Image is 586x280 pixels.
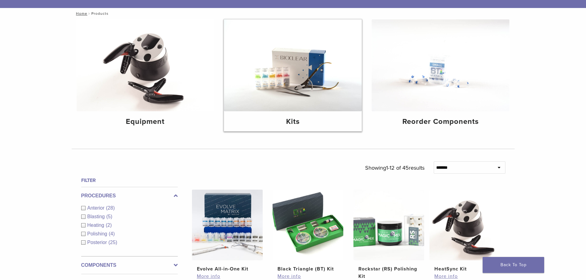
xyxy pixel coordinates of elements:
span: Heating [87,223,106,228]
label: Procedures [81,192,178,199]
img: Kits [224,19,362,111]
span: (5) [106,214,112,219]
h2: Black Triangle (BT) Kit [277,265,338,273]
span: (28) [106,205,115,211]
label: Components [81,262,178,269]
img: Equipment [77,19,214,111]
a: More info [197,273,258,280]
a: Reorder Components [372,19,509,131]
img: Black Triangle (BT) Kit [273,190,343,260]
h4: Equipment [82,116,209,127]
h4: Kits [229,116,357,127]
span: (2) [106,223,112,228]
h4: Reorder Components [377,116,504,127]
span: 1-12 of 45 [386,164,409,171]
a: Rockstar (RS) Polishing KitRockstar (RS) Polishing Kit [353,190,425,280]
a: Equipment [77,19,214,131]
span: Anterior [87,205,106,211]
img: Evolve All-in-One Kit [192,190,263,260]
span: (4) [109,231,115,236]
span: Posterior [87,240,109,245]
img: Rockstar (RS) Polishing Kit [353,190,424,260]
img: HeatSync Kit [429,190,500,260]
a: Kits [224,19,362,131]
a: Back To Top [483,257,544,273]
img: Reorder Components [372,19,509,111]
a: Home [74,11,87,16]
a: Black Triangle (BT) KitBlack Triangle (BT) Kit [272,190,344,273]
a: Evolve All-in-One KitEvolve All-in-One Kit [192,190,263,273]
a: More info [277,273,338,280]
h2: Rockstar (RS) Polishing Kit [358,265,419,280]
a: HeatSync KitHeatSync Kit [429,190,501,273]
span: (25) [109,240,117,245]
nav: Products [72,8,515,19]
span: / [87,12,91,15]
span: Blasting [87,214,106,219]
a: More info [434,273,495,280]
p: Showing results [365,161,425,174]
h4: Filter [81,177,178,184]
h2: HeatSync Kit [434,265,495,273]
h2: Evolve All-in-One Kit [197,265,258,273]
span: Polishing [87,231,109,236]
